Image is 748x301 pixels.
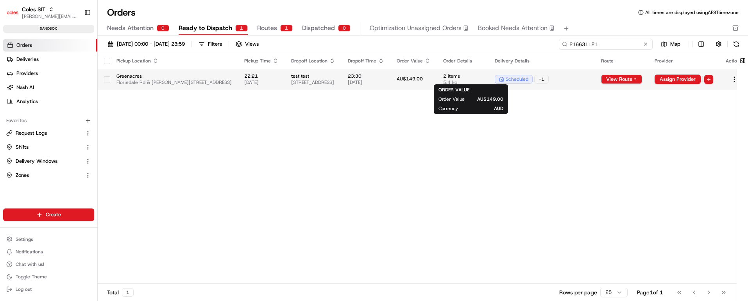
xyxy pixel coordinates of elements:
button: Request Logs [3,127,94,139]
p: Rows per page [559,289,597,296]
span: Zones [16,172,29,179]
span: Routes [257,23,277,33]
span: [STREET_ADDRESS] [291,79,335,85]
div: Delivery Details [495,58,589,64]
div: 0 [157,25,169,32]
span: Deliveries [16,56,39,63]
button: Toggle Theme [3,271,94,282]
div: 1 [235,25,248,32]
span: 2 items [443,73,482,79]
div: + 1 [534,75,549,84]
div: We're available if you need us! [27,82,99,89]
div: Actions [726,58,743,64]
span: Providers [16,70,38,77]
span: 22:21 [244,73,279,79]
div: Provider [655,58,713,64]
span: AU$149.00 [397,76,423,82]
div: Favorites [3,114,94,127]
span: Needs Attention [107,23,154,33]
input: Type to search [559,39,653,50]
div: 1 [122,288,134,297]
button: View Route [601,75,642,84]
span: Knowledge Base [16,113,60,121]
span: Settings [16,236,33,242]
div: 0 [338,25,351,32]
button: Delivery Windows [3,155,94,167]
span: Ready to Dispatch [179,23,232,33]
span: Pylon [78,132,95,138]
button: Assign Provider [655,75,701,84]
div: Start new chat [27,75,128,82]
span: Orders [16,42,32,49]
p: Welcome 👋 [8,31,142,44]
span: API Documentation [74,113,125,121]
span: Currency [438,105,458,112]
span: Toggle Theme [16,274,47,280]
button: Refresh [731,39,742,50]
span: Analytics [16,98,38,105]
span: Floriedale Rd & [PERSON_NAME][STREET_ADDRESS] [116,79,232,85]
button: Create [3,208,94,221]
div: Total [107,288,134,297]
button: Views [232,39,262,50]
a: 💻API Documentation [63,110,129,124]
img: 1736555255976-a54dd68f-1ca7-489b-9aae-adbdc363a1c4 [8,75,22,89]
div: Page 1 of 1 [637,289,663,296]
button: Shifts [3,141,94,153]
h1: Orders [107,6,136,19]
div: 💻 [66,114,72,120]
span: Delivery Windows [16,158,57,165]
button: Coles SITColes SIT[PERSON_NAME][EMAIL_ADDRESS][PERSON_NAME][PERSON_NAME][DOMAIN_NAME] [3,3,81,22]
span: [DATE] [244,79,279,85]
span: Greenacres [116,73,232,79]
span: Order Value [438,96,465,102]
span: [DATE] 00:00 - [DATE] 23:59 [117,41,185,48]
span: [DATE] [348,79,384,85]
span: Chat with us! [16,261,44,267]
a: Shifts [6,144,82,151]
a: Zones [6,172,82,179]
span: All times are displayed using AEST timezone [645,9,739,16]
input: Clear [20,50,129,59]
span: AU$149.00 [477,96,503,102]
span: Nash AI [16,84,34,91]
div: Pickup Time [244,58,279,64]
div: 📗 [8,114,14,120]
div: Pickup Location [116,58,232,64]
a: Delivery Windows [6,158,82,165]
div: Filters [208,41,222,48]
span: ORDER VALUE [438,87,469,93]
button: Notifications [3,246,94,257]
a: Nash AI [3,81,97,94]
button: Log out [3,284,94,295]
a: Deliveries [3,53,97,66]
div: sandbox [3,25,94,33]
span: scheduled [506,76,528,82]
button: Filters [195,39,225,50]
a: 📗Knowledge Base [5,110,63,124]
span: Booked Needs Attention [478,23,548,33]
span: 23:30 [348,73,384,79]
span: AUD [471,105,503,112]
a: Orders [3,39,97,52]
div: Dropoff Time [348,58,384,64]
button: Zones [3,169,94,182]
div: Route [601,58,642,64]
div: Order Details [443,58,482,64]
div: Dropoff Location [291,58,335,64]
button: [PERSON_NAME][EMAIL_ADDRESS][PERSON_NAME][PERSON_NAME][DOMAIN_NAME] [22,13,78,20]
span: Log out [16,286,32,292]
span: Shifts [16,144,29,151]
img: Coles SIT [6,6,19,19]
span: Optimization Unassigned Orders [370,23,462,33]
button: Coles SIT [22,5,45,13]
a: Providers [3,67,97,80]
span: Map [670,41,680,48]
a: Request Logs [6,130,82,137]
span: test test [291,73,335,79]
a: Powered byPylon [55,132,95,138]
div: Order Value [397,58,431,64]
span: Create [46,211,61,218]
span: 5.4 kg [443,79,482,85]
